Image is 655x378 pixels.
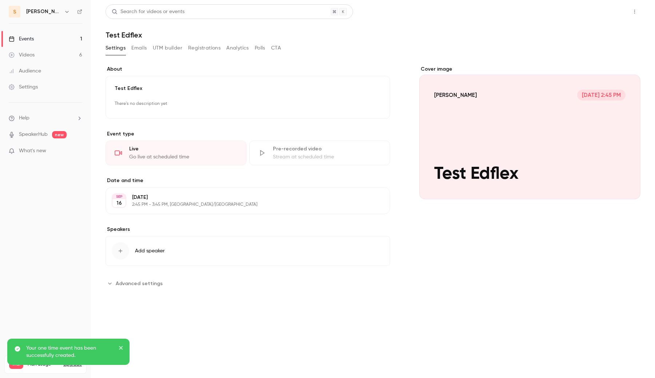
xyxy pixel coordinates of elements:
div: Search for videos or events [112,8,184,16]
button: CTA [271,42,281,54]
div: Pre-recorded video [273,145,381,153]
section: Cover image [419,66,640,199]
p: Test Edflex [115,85,381,92]
div: Settings [9,83,38,91]
button: Registrations [188,42,221,54]
div: Videos [9,51,35,59]
div: SEP [112,194,126,199]
p: Event type [106,130,390,138]
button: Polls [255,42,265,54]
button: Emails [131,42,147,54]
span: new [52,131,67,138]
div: Stream at scheduled time [273,153,381,161]
p: There's no description yet [115,98,381,110]
div: Live [129,145,237,153]
p: Your one time event has been successfully created. [26,344,114,359]
button: Add speaker [106,236,390,266]
button: UTM builder [153,42,182,54]
button: close [119,344,124,353]
button: Share [594,4,623,19]
h6: [PERSON_NAME] [26,8,61,15]
div: LiveGo live at scheduled time [106,141,246,165]
label: Date and time [106,177,390,184]
a: SpeakerHub [19,131,48,138]
button: Advanced settings [106,277,167,289]
p: [DATE] [132,194,352,201]
div: Events [9,35,34,43]
section: Advanced settings [106,277,390,289]
h1: Test Edflex [106,31,640,39]
label: Speakers [106,226,390,233]
span: Help [19,114,29,122]
button: Settings [106,42,126,54]
div: Go live at scheduled time [129,153,237,161]
div: Audience [9,67,41,75]
span: What's new [19,147,46,155]
div: Pre-recorded videoStream at scheduled time [249,141,390,165]
span: s [13,8,16,16]
label: About [106,66,390,73]
span: Add speaker [135,247,165,255]
button: Analytics [226,42,249,54]
span: Advanced settings [116,280,163,287]
li: help-dropdown-opener [9,114,82,122]
label: Cover image [419,66,640,73]
p: 16 [116,200,122,207]
p: 2:45 PM - 3:45 PM, [GEOGRAPHIC_DATA]/[GEOGRAPHIC_DATA] [132,202,352,208]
